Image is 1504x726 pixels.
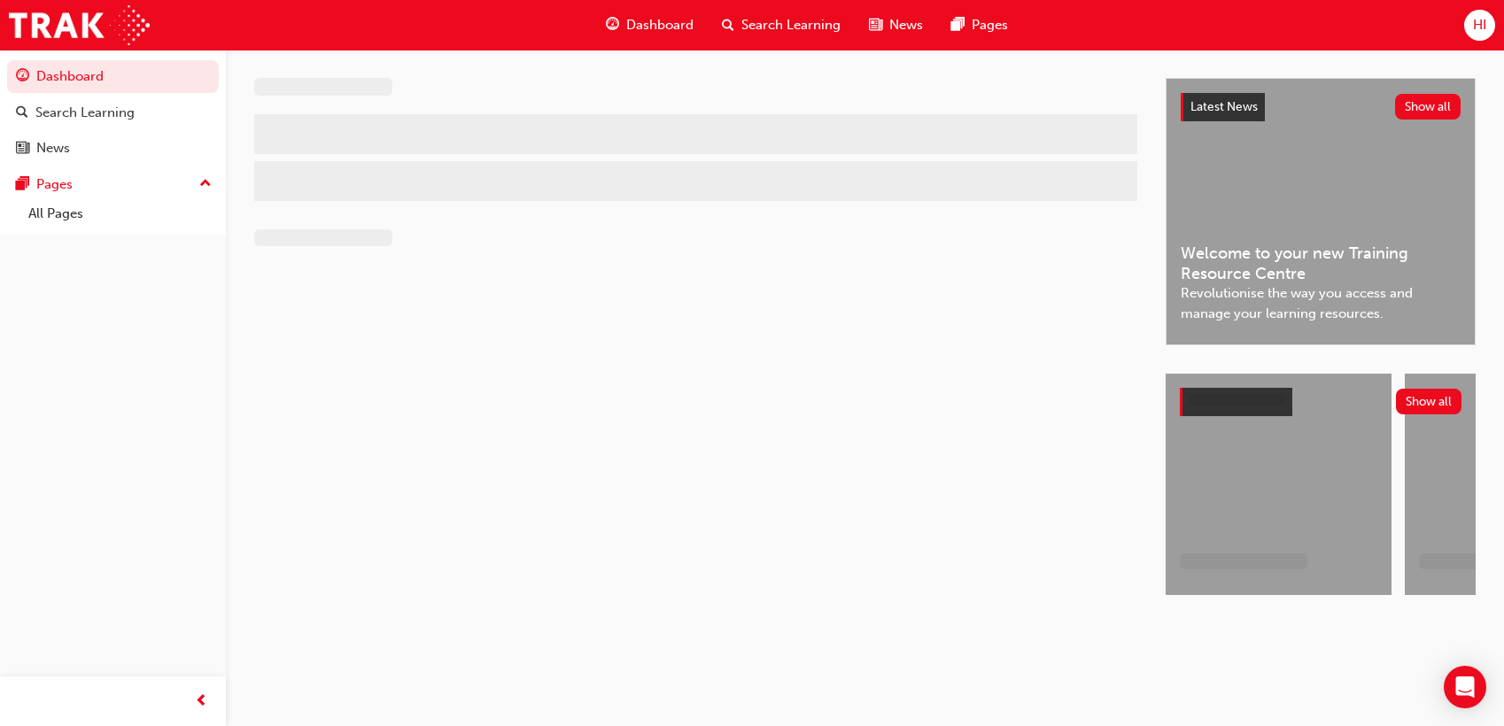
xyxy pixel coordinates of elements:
span: guage-icon [16,69,29,85]
a: Latest NewsShow allWelcome to your new Training Resource CentreRevolutionise the way you access a... [1166,78,1476,345]
a: search-iconSearch Learning [708,7,855,43]
span: Pages [972,15,1008,35]
div: Pages [36,174,73,195]
a: news-iconNews [855,7,937,43]
span: Search Learning [741,15,841,35]
a: All Pages [21,200,219,228]
span: News [889,15,923,35]
a: Search Learning [7,97,219,129]
span: pages-icon [951,14,965,36]
span: Dashboard [626,15,694,35]
span: news-icon [16,141,29,157]
span: search-icon [16,105,28,121]
a: guage-iconDashboard [592,7,708,43]
div: News [36,138,70,158]
button: DashboardSearch LearningNews [7,57,219,168]
span: prev-icon [195,691,208,713]
span: search-icon [722,14,734,36]
span: pages-icon [16,177,29,193]
span: Welcome to your new Training Resource Centre [1181,243,1461,283]
button: Show all [1396,389,1462,414]
div: Open Intercom Messenger [1444,666,1486,708]
img: Trak [9,5,150,45]
button: Pages [7,168,219,201]
span: up-icon [199,173,212,196]
a: News [7,132,219,165]
div: Search Learning [35,103,135,123]
span: guage-icon [606,14,619,36]
button: Show all [1395,94,1461,120]
button: HI [1464,10,1495,41]
a: pages-iconPages [937,7,1022,43]
span: news-icon [869,14,882,36]
span: Latest News [1190,99,1258,114]
span: Revolutionise the way you access and manage your learning resources. [1181,283,1461,323]
span: HI [1473,15,1486,35]
a: Latest NewsShow all [1181,93,1461,121]
a: Show all [1180,388,1461,416]
a: Dashboard [7,60,219,93]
